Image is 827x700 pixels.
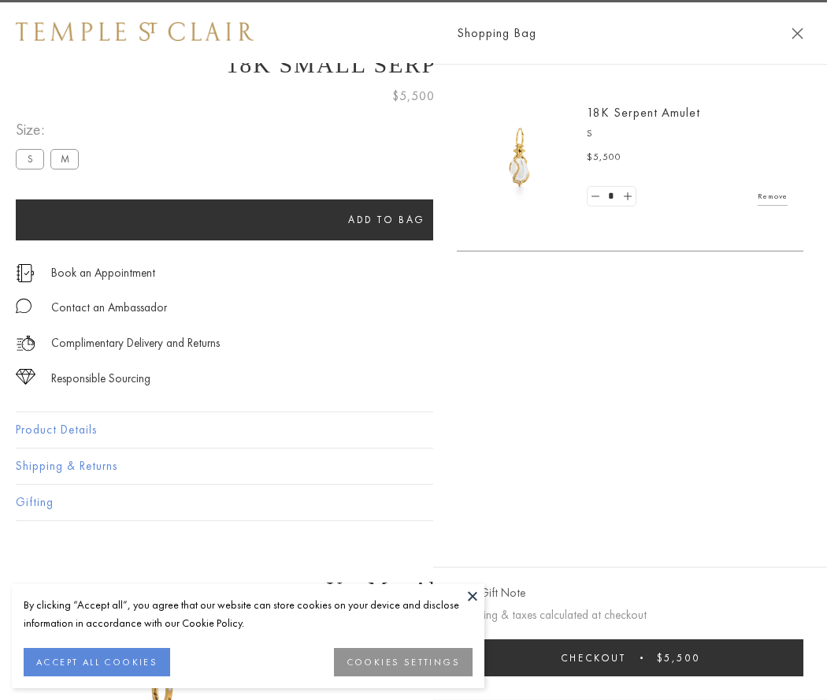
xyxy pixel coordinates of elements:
img: P51836-E11SERPPV [473,110,567,205]
button: Shipping & Returns [16,449,811,484]
a: 18K Serpent Amulet [587,104,700,121]
img: Temple St. Clair [16,22,254,41]
a: Set quantity to 0 [588,187,603,207]
p: Shipping & taxes calculated at checkout [457,605,803,625]
span: Size: [16,117,85,143]
div: By clicking “Accept all”, you agree that our website can store cookies on your device and disclos... [24,596,473,632]
button: Add to bag [16,199,758,240]
button: ACCEPT ALL COOKIES [24,648,170,676]
span: Shopping Bag [457,23,536,43]
span: Add to bag [348,213,425,226]
img: icon_sourcing.svg [16,369,35,385]
label: S [16,149,44,169]
a: Remove [758,188,788,205]
label: M [50,149,79,169]
button: Product Details [16,412,811,448]
img: MessageIcon-01_2.svg [16,298,32,314]
span: Checkout [561,651,626,665]
p: S [587,126,788,142]
span: $5,500 [392,86,435,106]
img: icon_delivery.svg [16,333,35,353]
h1: 18K Small Serpent Amulet [16,51,811,78]
p: Complimentary Delivery and Returns [51,333,220,353]
a: Book an Appointment [51,264,155,281]
button: Checkout $5,500 [457,639,803,676]
a: Set quantity to 2 [619,187,635,207]
button: Gifting [16,485,811,520]
span: $5,500 [587,150,621,166]
div: Contact an Ambassador [51,298,167,318]
button: COOKIES SETTINGS [334,648,473,676]
img: icon_appointment.svg [16,264,35,282]
button: Close Shopping Bag [792,28,803,39]
span: $5,500 [657,651,700,665]
button: Add Gift Note [457,583,525,603]
h3: You May Also Like [39,577,788,602]
div: Responsible Sourcing [51,369,150,389]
